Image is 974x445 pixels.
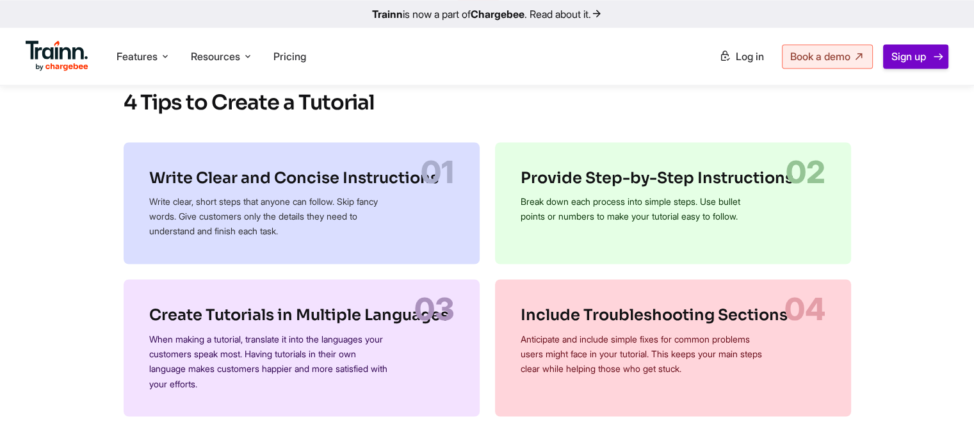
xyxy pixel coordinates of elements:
p: Write clear, short steps that anyone can follow. Skip fancy words. Give customers only the detail... [149,194,393,238]
a: Log in [711,45,772,68]
h6: Provide Step-by-Step Instructions [521,168,825,190]
span: 02 [786,158,825,187]
h6: Include Troubleshooting Sections [521,305,825,327]
div: Віджет чату [910,384,974,445]
span: Sign up [891,50,926,63]
h6: Write Clear and Concise Instructions [149,168,454,190]
span: Resources [191,49,240,63]
h6: Create Tutorials in Multiple Languages [149,305,454,327]
p: When making a tutorial, translate it into the languages your customers speak most. Having tutoria... [149,332,393,391]
img: Trainn Logo [26,40,88,71]
span: Book a demo [790,50,850,63]
span: Features [117,49,158,63]
span: 01 [421,158,454,187]
a: Pricing [273,50,306,63]
iframe: Chat Widget [910,384,974,445]
a: Sign up [883,44,948,69]
h2: 4 Tips to Create a Tutorial [124,90,851,117]
p: Break down each process into simple steps. Use bullet points or numbers to make your tutorial eas... [521,194,764,223]
b: Chargebee [471,8,524,20]
p: Anticipate and include simple fixes for common problems users might face in your tutorial. This k... [521,332,764,376]
span: 04 [784,295,825,324]
a: Book a demo [782,44,873,69]
b: Trainn [372,8,403,20]
span: 03 [414,295,454,324]
span: Log in [736,50,764,63]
